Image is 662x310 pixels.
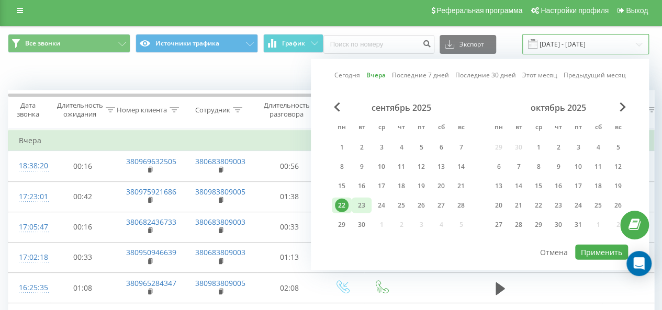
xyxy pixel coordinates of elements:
div: ср 24 сент. 2025 г. [372,198,391,213]
div: вт 21 окт. 2025 г. [509,198,529,213]
abbr: воскресенье [453,120,469,136]
div: 21 [512,199,525,212]
div: сб 18 окт. 2025 г. [588,178,608,194]
span: Все звонки [25,39,60,48]
abbr: понедельник [491,120,507,136]
span: Выход [626,6,648,15]
div: 2 [355,141,368,154]
div: 18 [395,179,408,193]
div: 20 [434,179,448,193]
div: 13 [492,179,506,193]
div: ср 17 сент. 2025 г. [372,178,391,194]
div: ср 8 окт. 2025 г. [529,159,548,175]
div: 26 [611,199,625,212]
div: вт 16 сент. 2025 г. [352,178,372,194]
div: вс 19 окт. 2025 г. [608,178,628,194]
a: 380983809005 [195,187,245,197]
abbr: вторник [354,120,369,136]
div: 27 [492,218,506,232]
div: 16:25:35 [19,278,40,298]
div: 12 [414,160,428,174]
div: пн 29 сент. 2025 г. [332,217,352,233]
div: 17 [375,179,388,193]
div: 21 [454,179,468,193]
div: чт 11 сент. 2025 г. [391,159,411,175]
div: пн 13 окт. 2025 г. [489,178,509,194]
div: ср 22 окт. 2025 г. [529,198,548,213]
button: Все звонки [8,34,130,53]
div: пн 20 окт. 2025 г. [489,198,509,213]
div: 17:02:18 [19,247,40,268]
td: 00:16 [50,212,116,242]
div: 6 [492,160,506,174]
div: Длительность ожидания [57,101,103,119]
div: 23 [552,199,565,212]
button: Источники трафика [136,34,258,53]
div: 16 [552,179,565,193]
div: вс 5 окт. 2025 г. [608,140,628,155]
a: 380683809003 [195,156,245,166]
div: сб 11 окт. 2025 г. [588,159,608,175]
div: вт 9 сент. 2025 г. [352,159,372,175]
div: чт 23 окт. 2025 г. [548,198,568,213]
div: вс 7 сент. 2025 г. [451,140,471,155]
div: 10 [375,160,388,174]
div: вт 2 сент. 2025 г. [352,140,372,155]
div: пт 3 окт. 2025 г. [568,140,588,155]
div: пт 12 сент. 2025 г. [411,159,431,175]
a: 380950946639 [126,247,176,257]
div: 15 [532,179,545,193]
td: 00:16 [50,151,116,181]
div: 22 [335,199,349,212]
div: 18:38:20 [19,156,40,176]
a: Предыдущий месяц [564,70,626,80]
div: Дата звонка [8,101,47,119]
div: 31 [571,218,585,232]
div: 30 [355,218,368,232]
div: сб 4 окт. 2025 г. [588,140,608,155]
div: сб 20 сент. 2025 г. [431,178,451,194]
div: 9 [355,160,368,174]
div: чт 2 окт. 2025 г. [548,140,568,155]
div: октябрь 2025 [489,102,628,113]
div: 20 [492,199,506,212]
div: 24 [375,199,388,212]
div: пн 27 окт. 2025 г. [489,217,509,233]
div: вт 7 окт. 2025 г. [509,159,529,175]
div: пт 26 сент. 2025 г. [411,198,431,213]
div: вт 14 окт. 2025 г. [509,178,529,194]
abbr: воскресенье [610,120,626,136]
div: 12 [611,160,625,174]
div: 9 [552,160,565,174]
div: 11 [591,160,605,174]
div: 25 [591,199,605,212]
a: Этот месяц [522,70,557,80]
div: вс 14 сент. 2025 г. [451,159,471,175]
div: 17:05:47 [19,217,40,237]
span: Previous Month [334,102,340,112]
div: пт 17 окт. 2025 г. [568,178,588,194]
div: пн 8 сент. 2025 г. [332,159,352,175]
div: пт 19 сент. 2025 г. [411,178,431,194]
div: 23 [355,199,368,212]
div: вс 26 окт. 2025 г. [608,198,628,213]
div: вс 21 сент. 2025 г. [451,178,471,194]
div: Номер клиента [117,106,167,114]
div: 7 [512,160,525,174]
div: 10 [571,160,585,174]
input: Поиск по номеру [323,35,434,54]
div: 1 [532,141,545,154]
a: 380975921686 [126,187,176,197]
div: 5 [414,141,428,154]
div: сб 6 сент. 2025 г. [431,140,451,155]
div: 27 [434,199,448,212]
a: Последние 30 дней [455,70,516,80]
div: вт 23 сент. 2025 г. [352,198,372,213]
div: 4 [395,141,408,154]
div: 14 [454,160,468,174]
div: 3 [375,141,388,154]
abbr: пятница [570,120,586,136]
span: Next Month [620,102,626,112]
div: 30 [552,218,565,232]
div: ср 15 окт. 2025 г. [529,178,548,194]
